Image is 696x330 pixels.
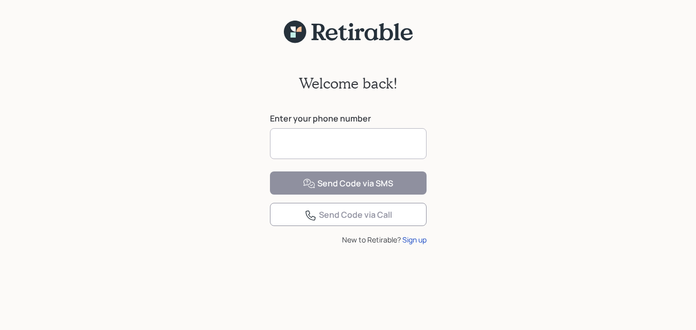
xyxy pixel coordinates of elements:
h2: Welcome back! [299,75,398,92]
button: Send Code via Call [270,203,427,226]
div: New to Retirable? [270,234,427,245]
div: Send Code via Call [304,209,392,221]
div: Send Code via SMS [303,178,393,190]
div: Sign up [402,234,427,245]
button: Send Code via SMS [270,171,427,195]
label: Enter your phone number [270,113,427,124]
